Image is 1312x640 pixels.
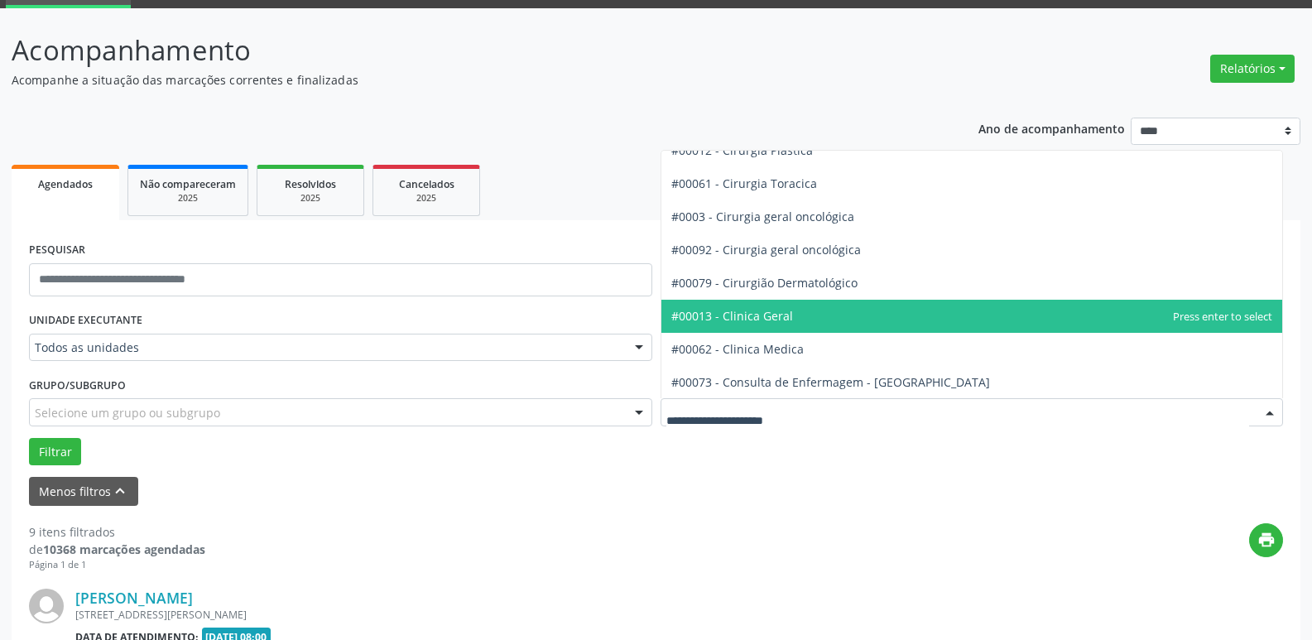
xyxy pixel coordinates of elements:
[35,404,220,421] span: Selecione um grupo ou subgrupo
[671,374,990,390] span: #00073 - Consulta de Enfermagem - [GEOGRAPHIC_DATA]
[35,339,618,356] span: Todos as unidades
[38,177,93,191] span: Agendados
[29,438,81,466] button: Filtrar
[1249,523,1283,557] button: print
[671,341,804,357] span: #00062 - Clinica Medica
[978,118,1125,138] p: Ano de acompanhamento
[29,238,85,263] label: PESQUISAR
[29,477,138,506] button: Menos filtroskeyboard_arrow_up
[671,308,793,324] span: #00013 - Clinica Geral
[671,275,858,291] span: #00079 - Cirurgião Dermatológico
[140,192,236,205] div: 2025
[29,523,205,541] div: 9 itens filtrados
[29,589,64,623] img: img
[671,242,861,257] span: #00092 - Cirurgia geral oncológica
[671,209,854,224] span: #0003 - Cirurgia geral oncológica
[1257,531,1276,549] i: print
[29,558,205,572] div: Página 1 de 1
[269,192,352,205] div: 2025
[1210,55,1295,83] button: Relatórios
[111,482,129,500] i: keyboard_arrow_up
[671,176,817,191] span: #00061 - Cirurgia Toracica
[285,177,336,191] span: Resolvidos
[29,373,126,398] label: Grupo/Subgrupo
[12,30,914,71] p: Acompanhamento
[671,142,813,158] span: #00012 - Cirurgia Plastica
[43,541,205,557] strong: 10368 marcações agendadas
[399,177,454,191] span: Cancelados
[385,192,468,205] div: 2025
[29,541,205,558] div: de
[140,177,236,191] span: Não compareceram
[12,71,914,89] p: Acompanhe a situação das marcações correntes e finalizadas
[75,589,193,607] a: [PERSON_NAME]
[29,308,142,334] label: UNIDADE EXECUTANTE
[75,608,1035,622] div: [STREET_ADDRESS][PERSON_NAME]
